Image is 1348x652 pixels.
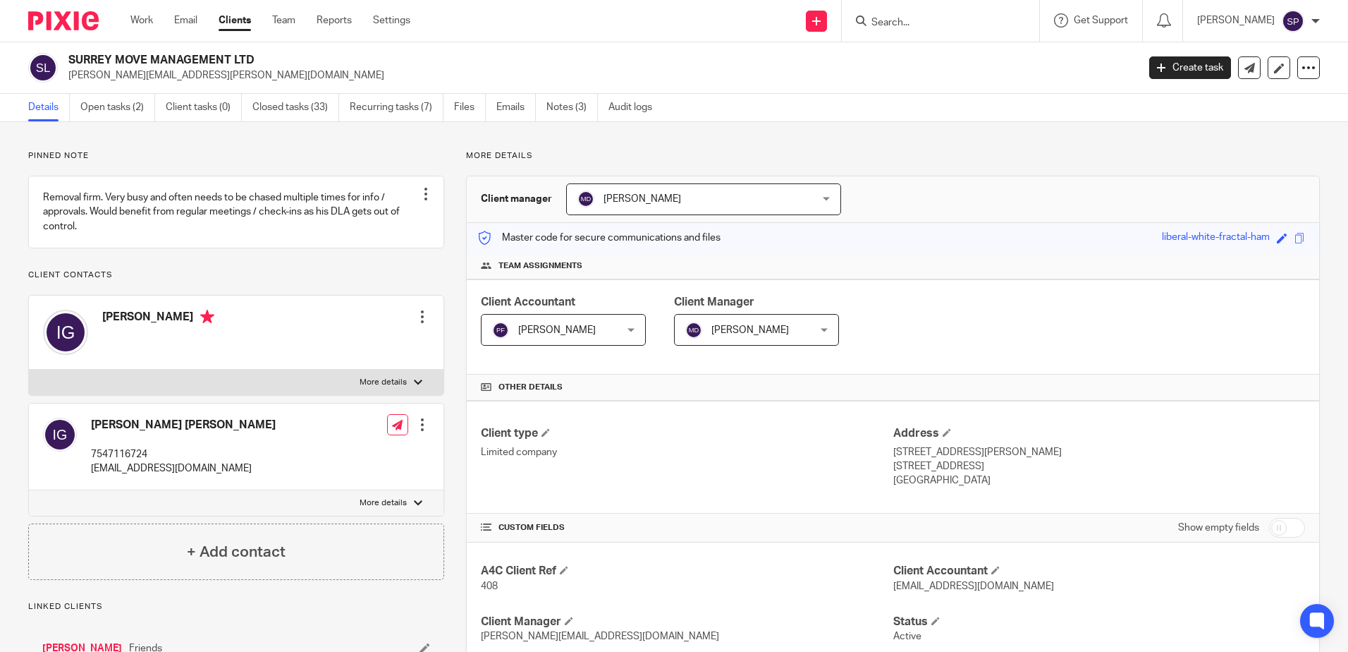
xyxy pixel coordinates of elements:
[674,296,754,308] span: Client Manager
[546,94,598,121] a: Notes (3)
[200,310,214,324] i: Primary
[481,445,893,459] p: Limited company
[252,94,339,121] a: Closed tasks (33)
[350,94,443,121] a: Recurring tasks (7)
[28,94,70,121] a: Details
[893,632,921,641] span: Active
[1197,13,1275,28] p: [PERSON_NAME]
[711,325,789,335] span: [PERSON_NAME]
[454,94,486,121] a: Files
[28,53,58,83] img: svg%3E
[360,497,407,509] p: More details
[68,53,916,68] h2: SURREY MOVE MANAGEMENT LTD
[603,194,681,204] span: [PERSON_NAME]
[685,322,702,339] img: svg%3E
[481,426,893,441] h4: Client type
[28,270,444,281] p: Client contacts
[477,231,721,245] p: Master code for secure communications and files
[481,564,893,579] h4: A4C Client Ref
[360,377,407,388] p: More details
[481,632,719,641] span: [PERSON_NAME][EMAIL_ADDRESS][DOMAIN_NAME]
[893,426,1305,441] h4: Address
[893,459,1305,473] p: [STREET_ADDRESS]
[91,418,276,433] h4: [PERSON_NAME] [PERSON_NAME]
[870,17,997,30] input: Search
[43,310,88,355] img: svg%3E
[481,522,893,533] h4: CUSTOM FIELDS
[373,13,410,28] a: Settings
[893,615,1305,629] h4: Status
[1074,16,1128,25] span: Get Support
[466,150,1320,162] p: More details
[80,94,155,121] a: Open tasks (2)
[492,322,509,339] img: svg%3E
[481,581,498,591] span: 408
[130,13,153,28] a: Work
[166,94,242,121] a: Client tasks (0)
[28,601,444,612] p: Linked clients
[893,564,1305,579] h4: Client Accountant
[1282,10,1304,32] img: svg%3E
[1149,56,1231,79] a: Create task
[893,445,1305,459] p: [STREET_ADDRESS][PERSON_NAME]
[68,68,1128,83] p: [PERSON_NAME][EMAIL_ADDRESS][PERSON_NAME][DOMAIN_NAME]
[43,418,77,452] img: svg%3E
[102,310,214,327] h4: [PERSON_NAME]
[496,94,536,121] a: Emails
[498,382,563,393] span: Other details
[893,581,1054,591] span: [EMAIL_ADDRESS][DOMAIN_NAME]
[893,473,1305,488] p: [GEOGRAPHIC_DATA]
[187,541,286,563] h4: + Add contact
[28,150,444,162] p: Pinned note
[481,296,575,308] span: Client Accountant
[518,325,596,335] span: [PERSON_NAME]
[219,13,251,28] a: Clients
[28,11,99,30] img: Pixie
[481,192,552,206] h3: Client manager
[91,461,276,476] p: [EMAIL_ADDRESS][DOMAIN_NAME]
[608,94,663,121] a: Audit logs
[481,615,893,629] h4: Client Manager
[272,13,295,28] a: Team
[498,260,582,272] span: Team assignments
[174,13,197,28] a: Email
[1162,230,1270,246] div: liberal-white-fractal-ham
[91,447,276,461] p: 7547116724
[317,13,352,28] a: Reports
[577,191,594,207] img: svg%3E
[1178,521,1259,535] label: Show empty fields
